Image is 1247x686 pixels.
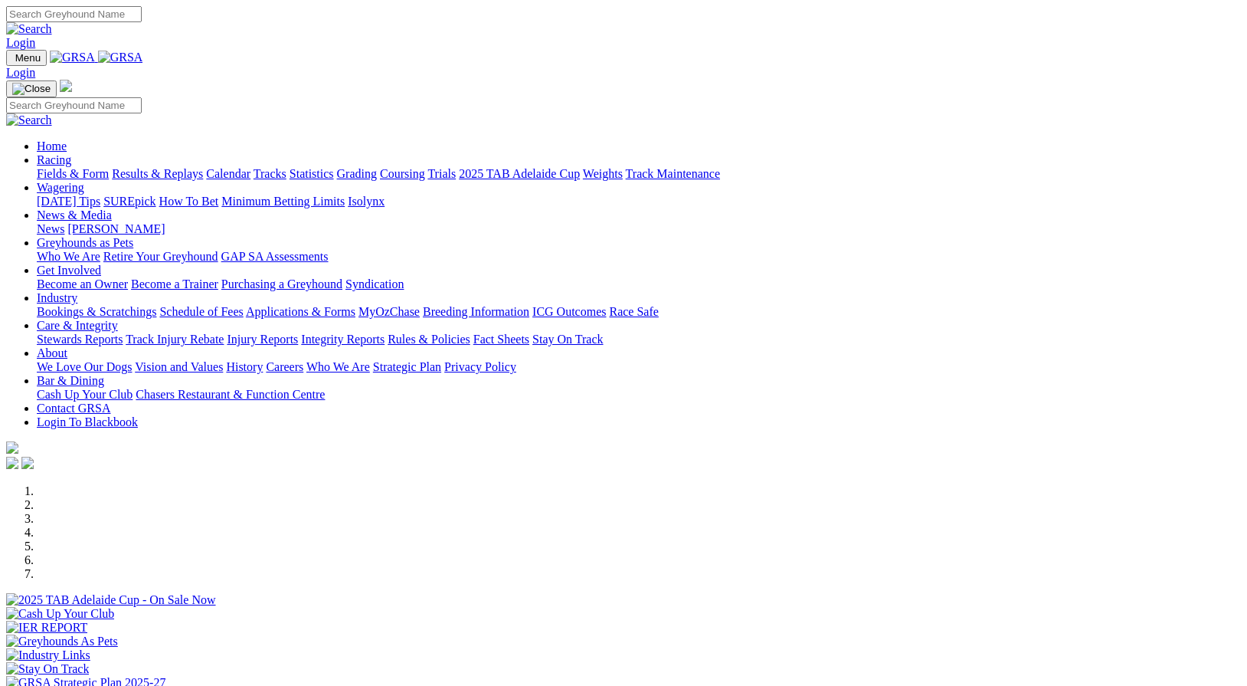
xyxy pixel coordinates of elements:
[221,250,329,263] a: GAP SA Assessments
[159,195,219,208] a: How To Bet
[37,167,1241,181] div: Racing
[6,66,35,79] a: Login
[254,167,286,180] a: Tracks
[60,80,72,92] img: logo-grsa-white.png
[6,80,57,97] button: Toggle navigation
[37,236,133,249] a: Greyhounds as Pets
[6,621,87,635] img: IER REPORT
[6,22,52,36] img: Search
[12,83,51,95] img: Close
[37,195,1241,208] div: Wagering
[221,277,342,290] a: Purchasing a Greyhound
[221,195,345,208] a: Minimum Betting Limits
[444,360,516,373] a: Privacy Policy
[6,607,114,621] img: Cash Up Your Club
[266,360,303,373] a: Careers
[337,167,377,180] a: Grading
[131,277,218,290] a: Become a Trainer
[609,305,658,318] a: Race Safe
[473,333,529,346] a: Fact Sheets
[37,208,112,222] a: News & Media
[37,305,1241,319] div: Industry
[37,153,71,166] a: Racing
[358,305,420,318] a: MyOzChase
[532,305,606,318] a: ICG Outcomes
[103,250,218,263] a: Retire Your Greyhound
[246,305,355,318] a: Applications & Forms
[37,388,133,401] a: Cash Up Your Club
[6,635,118,648] img: Greyhounds As Pets
[6,648,90,662] img: Industry Links
[37,360,132,373] a: We Love Our Dogs
[37,222,64,235] a: News
[6,36,35,49] a: Login
[6,593,216,607] img: 2025 TAB Adelaide Cup - On Sale Now
[135,360,223,373] a: Vision and Values
[37,264,101,277] a: Get Involved
[37,291,77,304] a: Industry
[345,277,404,290] a: Syndication
[532,333,603,346] a: Stay On Track
[6,457,18,469] img: facebook.svg
[6,662,89,676] img: Stay On Track
[67,222,165,235] a: [PERSON_NAME]
[459,167,580,180] a: 2025 TAB Adelaide Cup
[37,333,1241,346] div: Care & Integrity
[626,167,720,180] a: Track Maintenance
[50,51,95,64] img: GRSA
[37,415,138,428] a: Login To Blackbook
[37,346,67,359] a: About
[380,167,425,180] a: Coursing
[112,167,203,180] a: Results & Replays
[37,333,123,346] a: Stewards Reports
[301,333,385,346] a: Integrity Reports
[37,195,100,208] a: [DATE] Tips
[226,360,263,373] a: History
[6,441,18,454] img: logo-grsa-white.png
[37,250,1241,264] div: Greyhounds as Pets
[15,52,41,64] span: Menu
[6,97,142,113] input: Search
[136,388,325,401] a: Chasers Restaurant & Function Centre
[37,360,1241,374] div: About
[37,167,109,180] a: Fields & Form
[583,167,623,180] a: Weights
[37,222,1241,236] div: News & Media
[37,388,1241,402] div: Bar & Dining
[37,139,67,153] a: Home
[206,167,250,180] a: Calendar
[37,277,1241,291] div: Get Involved
[21,457,34,469] img: twitter.svg
[98,51,143,64] img: GRSA
[37,402,110,415] a: Contact GRSA
[423,305,529,318] a: Breeding Information
[6,50,47,66] button: Toggle navigation
[373,360,441,373] a: Strategic Plan
[227,333,298,346] a: Injury Reports
[306,360,370,373] a: Who We Are
[427,167,456,180] a: Trials
[37,250,100,263] a: Who We Are
[388,333,470,346] a: Rules & Policies
[37,277,128,290] a: Become an Owner
[37,374,104,387] a: Bar & Dining
[37,319,118,332] a: Care & Integrity
[6,113,52,127] img: Search
[348,195,385,208] a: Isolynx
[126,333,224,346] a: Track Injury Rebate
[159,305,243,318] a: Schedule of Fees
[290,167,334,180] a: Statistics
[37,305,156,318] a: Bookings & Scratchings
[37,181,84,194] a: Wagering
[6,6,142,22] input: Search
[103,195,155,208] a: SUREpick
